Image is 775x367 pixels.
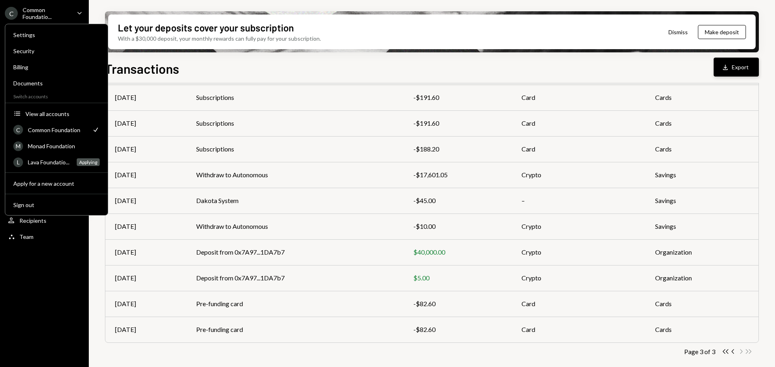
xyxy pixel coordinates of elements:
[28,126,87,133] div: Common Foundation
[118,21,294,34] div: Let your deposits cover your subscription
[512,188,645,214] td: –
[115,325,177,334] div: [DATE]
[512,85,645,110] td: Card
[8,107,105,121] button: View all accounts
[115,170,177,180] div: [DATE]
[645,265,758,291] td: Organization
[645,162,758,188] td: Savings
[413,170,502,180] div: -$17,601.05
[186,317,404,342] td: Pre-funding card
[8,60,105,74] a: Billing
[8,44,105,58] a: Security
[8,139,105,153] a: MMonad Foundation
[115,247,177,257] div: [DATE]
[13,80,100,87] div: Documents
[115,222,177,231] div: [DATE]
[25,110,100,117] div: View all accounts
[8,155,105,169] a: LLava Foundatio...Applying
[658,23,698,41] button: Dismiss
[645,188,758,214] td: Savings
[115,144,177,154] div: [DATE]
[186,291,404,317] td: Pre-funding card
[413,196,502,205] div: -$45.00
[698,25,746,39] button: Make deposit
[13,158,23,167] div: L
[13,48,100,54] div: Security
[115,196,177,205] div: [DATE]
[413,222,502,231] div: -$10.00
[645,239,758,265] td: Organization
[512,265,645,291] td: Crypto
[512,317,645,342] td: Card
[186,110,404,136] td: Subscriptions
[186,214,404,239] td: Withdraw to Autonomous
[13,31,100,38] div: Settings
[115,118,177,128] div: [DATE]
[512,110,645,136] td: Card
[413,144,502,154] div: -$188.20
[13,125,23,135] div: C
[186,265,404,291] td: Deposit from 0x7A97...1DA7b7
[413,325,502,334] div: -$82.60
[186,162,404,188] td: Withdraw to Autonomous
[512,214,645,239] td: Crypto
[118,34,321,43] div: With a $30,000 deposit, your monthly rewards can fully pay for your subscription.
[645,85,758,110] td: Cards
[512,291,645,317] td: Card
[413,247,502,257] div: $40,000.00
[13,201,100,208] div: Sign out
[115,93,177,102] div: [DATE]
[512,162,645,188] td: Crypto
[186,136,404,162] td: Subscriptions
[413,118,502,128] div: -$191.60
[8,76,105,90] a: Documents
[512,239,645,265] td: Crypto
[413,273,502,283] div: $5.00
[13,141,23,151] div: M
[23,6,70,20] div: Common Foundatio...
[413,93,502,102] div: -$191.60
[115,273,177,283] div: [DATE]
[5,213,84,228] a: Recipients
[645,136,758,162] td: Cards
[19,233,34,240] div: Team
[5,229,84,244] a: Team
[13,180,100,187] div: Apply for a new account
[645,214,758,239] td: Savings
[115,299,177,309] div: [DATE]
[13,64,100,70] div: Billing
[8,27,105,42] a: Settings
[186,188,404,214] td: Dakota System
[186,85,404,110] td: Subscriptions
[8,198,105,212] button: Sign out
[5,92,108,100] div: Switch accounts
[105,60,179,77] h1: Transactions
[645,291,758,317] td: Cards
[684,348,715,355] div: Page 3 of 3
[77,158,100,166] div: Applying
[19,217,46,224] div: Recipients
[8,176,105,191] button: Apply for a new account
[714,58,759,77] button: Export
[28,143,100,149] div: Monad Foundation
[645,317,758,342] td: Cards
[512,136,645,162] td: Card
[186,239,404,265] td: Deposit from 0x7A97...1DA7b7
[28,159,72,166] div: Lava Foundatio...
[5,7,18,20] div: C
[645,110,758,136] td: Cards
[413,299,502,309] div: -$82.60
